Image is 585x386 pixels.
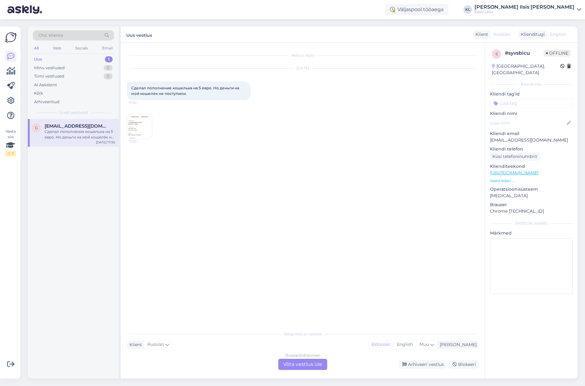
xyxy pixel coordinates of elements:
[105,56,113,62] div: 1
[490,178,573,184] p: Vaata edasi ...
[278,359,327,370] div: Võta vestlus üle
[127,341,142,348] div: Klient
[96,140,115,145] div: [DATE] 17:30
[129,100,152,105] span: 17:30
[45,123,109,129] span: grechishkinaleksander@gmail.com
[127,114,152,139] img: Attachment
[127,331,479,337] div: Valige keel ja vastake
[490,110,573,117] p: Kliendi nimi
[490,91,573,97] p: Kliendi tag'id
[393,340,416,349] div: English
[74,44,89,52] div: Socials
[437,341,477,348] div: [PERSON_NAME]
[490,120,565,126] input: Lisa nimi
[52,44,63,52] div: Web
[518,31,545,38] div: Klienditugi
[496,52,498,56] span: s
[33,44,40,52] div: All
[399,360,446,369] div: Arhiveeri vestlus
[147,341,164,348] span: Russian
[490,201,573,208] p: Brauser
[449,360,479,369] div: Blokeeri
[473,31,488,38] div: Klient
[34,73,64,79] div: Tiimi vestlused
[463,5,472,14] div: KL
[490,137,573,143] p: [EMAIL_ADDRESS][DOMAIN_NAME]
[490,230,573,236] p: Märkmed
[490,208,573,214] p: Chrome [TECHNICAL_ID]
[59,110,88,115] span: Uued vestlused
[127,66,479,71] div: [DATE]
[104,65,113,71] div: 0
[129,139,152,144] span: 17:30
[5,32,17,43] img: Askly Logo
[131,86,240,96] span: Сделал пополнение кошелька на 5 евро. Но деньги на мой кошелёк не поступили.
[34,56,42,62] div: Uus
[490,193,573,199] p: [MEDICAL_DATA]
[385,4,448,15] div: Väljaspool tööaega
[126,30,152,39] label: Uus vestlus
[38,32,63,39] span: Otsi kliente
[101,44,114,52] div: Email
[544,50,571,57] span: Offline
[368,340,393,349] div: Estonian
[490,99,573,108] input: Lisa tag
[34,65,65,71] div: Minu vestlused
[490,186,573,193] p: Operatsioonisüsteem
[490,130,573,137] p: Kliendi email
[490,152,540,161] div: Küsi telefoninumbrit
[34,99,59,105] div: Arhiveeritud
[419,341,429,347] span: Muu
[285,353,320,358] div: Russian to Estonian
[5,151,16,156] div: 2 / 3
[35,125,38,130] span: g
[490,221,573,226] div: [PERSON_NAME]
[104,73,113,79] div: 0
[490,82,573,87] div: Kliendi info
[127,53,479,58] div: Vestlus algas
[474,5,574,10] div: [PERSON_NAME] Ilsis [PERSON_NAME]
[490,170,539,176] a: [URL][DOMAIN_NAME]
[45,129,115,140] div: Сделал пополнение кошелька на 5 евро. Но деньги на мой кошелёк не поступили.
[34,82,57,88] div: AI Assistent
[474,10,574,15] div: Eesti Loto
[5,129,16,156] div: Vaata siia
[474,5,581,15] a: [PERSON_NAME] Ilsis [PERSON_NAME]Eesti Loto
[505,49,544,57] div: # syvsbicu
[490,146,573,152] p: Kliendi telefon
[490,163,573,170] p: Klienditeekond
[34,90,43,96] div: Kõik
[492,63,560,76] div: [GEOGRAPHIC_DATA], [GEOGRAPHIC_DATA]
[493,31,510,38] span: Russian
[550,31,566,38] span: English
